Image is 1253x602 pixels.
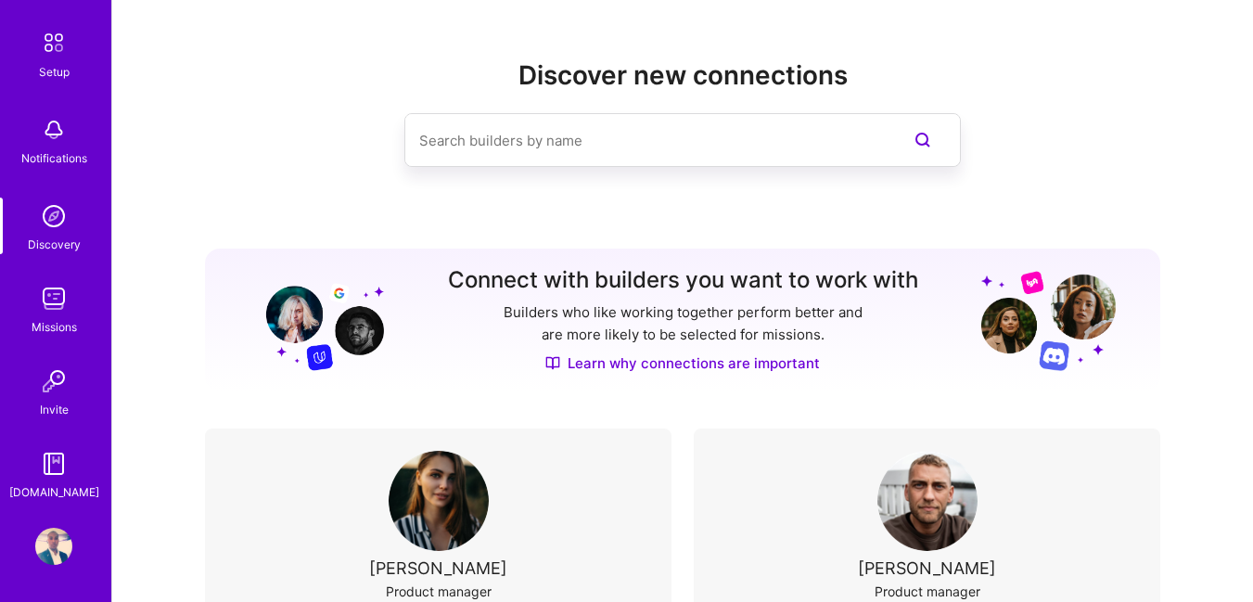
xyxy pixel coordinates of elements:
[858,558,996,578] div: [PERSON_NAME]
[448,267,918,294] h3: Connect with builders you want to work with
[981,270,1116,371] img: Grow your network
[369,558,507,578] div: [PERSON_NAME]
[39,62,70,82] div: Setup
[28,235,81,254] div: Discovery
[912,129,934,151] i: icon SearchPurple
[35,198,72,235] img: discovery
[875,582,980,601] div: Product manager
[32,317,77,337] div: Missions
[389,451,489,551] img: User Avatar
[205,60,1160,91] h2: Discover new connections
[249,269,384,371] img: Grow your network
[545,355,560,371] img: Discover
[31,528,77,565] a: User Avatar
[35,363,72,400] img: Invite
[545,353,820,373] a: Learn why connections are important
[21,148,87,168] div: Notifications
[34,23,73,62] img: setup
[877,451,978,551] img: User Avatar
[35,111,72,148] img: bell
[40,400,69,419] div: Invite
[500,301,866,346] p: Builders who like working together perform better and are more likely to be selected for missions.
[9,482,99,502] div: [DOMAIN_NAME]
[386,582,492,601] div: Product manager
[35,445,72,482] img: guide book
[35,280,72,317] img: teamwork
[419,117,872,164] input: Search builders by name
[35,528,72,565] img: User Avatar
